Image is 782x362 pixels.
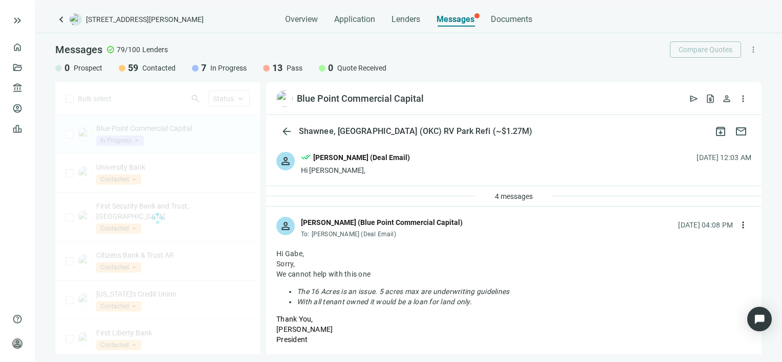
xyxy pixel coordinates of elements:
[70,13,82,26] img: deal-logo
[301,152,311,165] span: done_all
[106,46,115,54] span: check_circle
[301,165,410,175] div: Hi [PERSON_NAME],
[297,93,424,105] div: Blue Point Commercial Capital
[297,126,535,137] div: Shawnee, [GEOGRAPHIC_DATA] (OKC) RV Park Refi (~$1.27M)
[745,41,762,58] button: more_vert
[714,125,727,138] span: archive
[738,94,748,104] span: more_vert
[55,13,68,26] a: keyboard_arrow_left
[313,152,410,163] div: [PERSON_NAME] (Deal Email)
[86,14,204,25] span: [STREET_ADDRESS][PERSON_NAME]
[272,62,283,74] span: 13
[328,62,333,74] span: 0
[735,90,751,107] button: more_vert
[11,14,24,27] button: keyboard_double_arrow_right
[201,62,206,74] span: 7
[128,62,138,74] span: 59
[670,41,741,58] button: Compare Quotes
[731,121,751,142] button: mail
[735,217,751,233] button: more_vert
[697,152,751,163] div: [DATE] 12:03 AM
[710,121,731,142] button: archive
[301,217,463,228] div: [PERSON_NAME] (Blue Point Commercial Capital)
[142,44,168,55] span: Lenders
[705,94,715,104] span: request_quote
[64,62,70,74] span: 0
[392,14,420,25] span: Lenders
[279,220,292,232] span: person
[437,14,474,24] span: Messages
[686,90,702,107] button: send
[279,155,292,167] span: person
[285,14,318,25] span: Overview
[312,231,396,238] span: [PERSON_NAME] (Deal Email)
[210,63,247,73] span: In Progress
[702,90,719,107] button: request_quote
[280,125,293,138] span: arrow_back
[12,314,23,324] span: help
[337,63,386,73] span: Quote Received
[678,219,733,231] div: [DATE] 04:08 PM
[55,43,102,56] span: Messages
[142,63,176,73] span: Contacted
[491,14,532,25] span: Documents
[747,307,772,331] div: Open Intercom Messenger
[738,220,748,230] span: more_vert
[334,14,375,25] span: Application
[689,94,699,104] span: send
[276,121,297,142] button: arrow_back
[301,230,463,238] div: To:
[719,90,735,107] button: person
[722,94,732,104] span: person
[12,83,19,93] span: account_balance
[12,338,23,349] span: person
[117,44,140,55] span: 79/100
[486,188,541,205] button: 4 messages
[495,192,533,200] span: 4 messages
[749,45,758,54] span: more_vert
[287,63,302,73] span: Pass
[735,125,747,138] span: mail
[276,90,293,107] img: 6c97713c-3180-4ad2-b88f-046d91b7b018
[74,63,102,73] span: Prospect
